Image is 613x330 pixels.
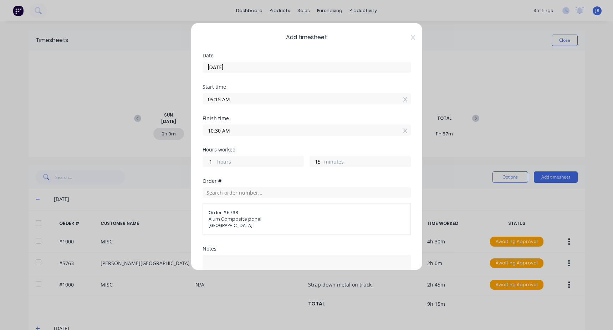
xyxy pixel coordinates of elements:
div: Notes [203,246,411,251]
input: Search order number... [203,187,411,198]
div: Date [203,53,411,58]
div: Start time [203,84,411,89]
label: hours [217,158,303,167]
span: Order # 5768 [209,210,405,216]
div: Order # [203,179,411,184]
input: 0 [310,156,322,167]
label: minutes [324,158,410,167]
div: Finish time [203,116,411,121]
span: [GEOGRAPHIC_DATA] [209,222,405,229]
div: Hours worked [203,147,411,152]
span: Alum Composite panel [209,216,405,222]
input: 0 [203,156,215,167]
span: Add timesheet [203,33,411,42]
